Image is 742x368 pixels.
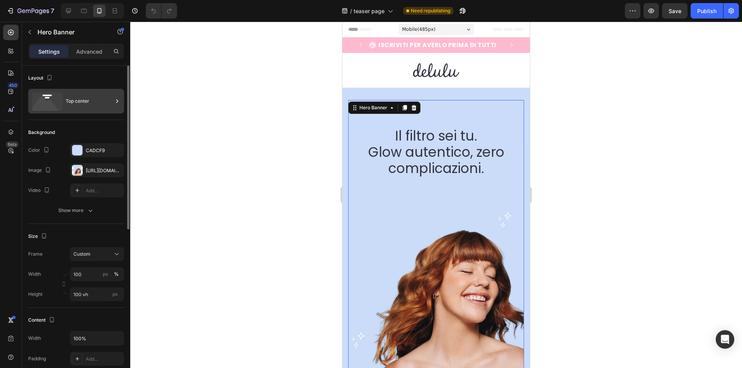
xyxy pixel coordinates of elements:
[51,6,54,15] p: 7
[28,291,43,298] label: Height
[146,3,177,19] div: Undo/Redo
[28,231,49,242] div: Size
[697,7,716,15] div: Publish
[70,331,124,345] input: Auto
[28,251,43,258] label: Frame
[76,47,102,56] p: Advanced
[58,207,94,214] div: Show more
[28,315,56,326] div: Content
[342,22,530,368] iframe: To enrich screen reader interactions, please activate Accessibility in Grammarly extension settings
[112,291,118,297] span: px
[716,330,734,349] div: Open Intercom Messenger
[350,7,352,15] span: /
[28,335,41,342] div: Width
[28,145,51,156] div: Color
[70,267,124,281] input: px%
[28,165,53,176] div: Image
[28,271,41,278] label: Width
[86,187,122,194] div: Add...
[101,270,110,279] button: %
[7,82,19,88] div: 450
[15,83,46,90] div: Hero Banner
[28,204,124,217] button: Show more
[28,129,55,136] div: Background
[3,3,58,19] button: 7
[354,7,385,15] span: teaser page
[103,271,108,278] div: px
[662,3,688,19] button: Save
[86,356,122,363] div: Add...
[37,27,103,37] p: Hero Banner
[70,247,124,261] button: Custom
[114,271,119,278] div: %
[411,7,450,14] span: Need republishing
[66,92,113,110] div: Top center
[6,141,19,148] div: Beta
[691,3,723,19] button: Publish
[28,355,46,362] div: Padding
[70,287,124,301] input: px
[86,167,122,174] div: [URL][DOMAIN_NAME]
[38,47,60,56] p: Settings
[669,8,681,14] span: Save
[28,185,51,196] div: Video
[73,251,90,258] span: Custom
[28,73,54,83] div: Layout
[6,105,182,156] h2: Il filtro sei tu. Glow autentico, zero complicazioni.
[86,147,122,154] div: CADCF9
[112,270,121,279] button: px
